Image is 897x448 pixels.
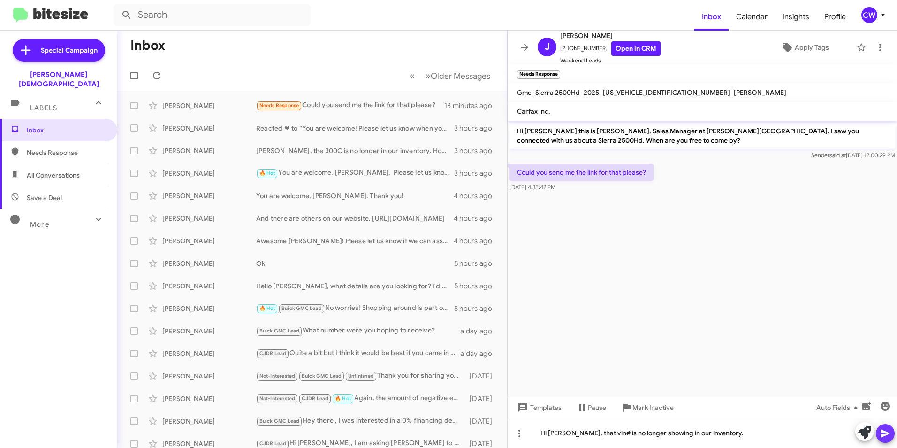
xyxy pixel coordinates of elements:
[611,41,661,56] a: Open in CRM
[795,39,829,56] span: Apply Tags
[114,4,311,26] input: Search
[829,152,846,159] span: said at
[517,70,560,79] small: Needs Response
[302,373,342,379] span: Buick GMC Lead
[259,102,299,108] span: Needs Response
[162,259,256,268] div: [PERSON_NAME]
[420,66,496,85] button: Next
[603,88,730,97] span: [US_VEHICLE_IDENTIFICATION_NUMBER]
[256,168,454,178] div: You are welcome, [PERSON_NAME]. Please let us know if we can help with anything more.
[130,38,165,53] h1: Inbox
[509,164,654,181] p: Could you send me the link for that please?
[454,304,500,313] div: 8 hours ago
[162,281,256,291] div: [PERSON_NAME]
[259,350,287,356] span: CJDR Lead
[508,399,569,416] button: Templates
[809,399,869,416] button: Auto Fields
[256,191,454,201] div: You are welcome, [PERSON_NAME]. Thank you!
[259,373,296,379] span: Not-Interested
[256,371,465,381] div: Thank you for sharing your feedback. I want to clarify that we didn’t yet have your credit inform...
[27,125,106,135] span: Inbox
[162,146,256,155] div: [PERSON_NAME]
[256,393,465,404] div: Again, the amount of negative equity that you have is requiring the down payment if you are not t...
[259,305,275,311] span: 🔥 Hot
[632,399,674,416] span: Mark Inactive
[162,214,256,223] div: [PERSON_NAME]
[27,170,80,180] span: All Conversations
[454,146,500,155] div: 3 hours ago
[775,3,817,31] a: Insights
[256,100,444,111] div: Could you send me the link for that please?
[335,395,351,402] span: 🔥 Hot
[560,41,661,56] span: [PHONE_NUMBER]
[348,373,374,379] span: Unfinished
[256,325,460,336] div: What number were you hoping to receive?
[460,326,500,336] div: a day ago
[614,399,681,416] button: Mark Inactive
[535,88,580,97] span: Sierra 2500Hd
[734,88,786,97] span: [PERSON_NAME]
[162,101,256,110] div: [PERSON_NAME]
[454,169,500,178] div: 3 hours ago
[162,236,256,246] div: [PERSON_NAME]
[41,46,98,55] span: Special Campaign
[281,305,322,311] span: Buick GMC Lead
[30,104,57,112] span: Labels
[259,418,300,424] span: Buick GMC Lead
[584,88,599,97] span: 2025
[465,371,500,381] div: [DATE]
[256,259,454,268] div: Ok
[545,39,550,54] span: J
[410,70,415,82] span: «
[517,107,550,116] span: Carfax Inc.
[509,123,895,149] p: Hi [PERSON_NAME] this is [PERSON_NAME], Sales Manager at [PERSON_NAME][GEOGRAPHIC_DATA]. I saw yo...
[404,66,496,85] nav: Page navigation example
[162,124,256,133] div: [PERSON_NAME]
[256,214,454,223] div: And there are others on our website. [URL][DOMAIN_NAME]
[259,328,300,334] span: Buick GMC Lead
[27,148,106,157] span: Needs Response
[817,3,853,31] a: Profile
[256,146,454,155] div: [PERSON_NAME], the 300C is no longer in our inventory. However, we have many other vehicles to as...
[454,124,500,133] div: 3 hours ago
[162,191,256,201] div: [PERSON_NAME]
[259,170,275,176] span: 🔥 Hot
[517,88,532,97] span: Gmc
[256,124,454,133] div: Reacted ❤ to “You are welcome! Please let us know when you are ready and we'll be here!”
[162,349,256,358] div: [PERSON_NAME]
[162,417,256,426] div: [PERSON_NAME]
[162,371,256,381] div: [PERSON_NAME]
[569,399,614,416] button: Pause
[256,348,460,359] div: Quite a bit but I think it would be best if you came in and took a look for yourself. Then I can ...
[162,326,256,336] div: [PERSON_NAME]
[811,152,895,159] span: Sender [DATE] 12:00:29 PM
[454,214,500,223] div: 4 hours ago
[454,259,500,268] div: 5 hours ago
[162,169,256,178] div: [PERSON_NAME]
[454,191,500,201] div: 4 hours ago
[259,395,296,402] span: Not-Interested
[27,193,62,202] span: Save a Deal
[162,394,256,403] div: [PERSON_NAME]
[509,184,555,191] span: [DATE] 4:35:42 PM
[162,304,256,313] div: [PERSON_NAME]
[426,70,431,82] span: »
[560,56,661,65] span: Weekend Leads
[404,66,420,85] button: Previous
[515,399,562,416] span: Templates
[302,395,329,402] span: CJDR Lead
[259,440,287,447] span: CJDR Lead
[460,349,500,358] div: a day ago
[861,7,877,23] div: CW
[256,281,454,291] div: Hello [PERSON_NAME], what details are you looking for? I'd be happy to assist you!
[30,220,49,229] span: More
[694,3,729,31] a: Inbox
[729,3,775,31] a: Calendar
[444,101,500,110] div: 13 minutes ago
[816,399,861,416] span: Auto Fields
[588,399,606,416] span: Pause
